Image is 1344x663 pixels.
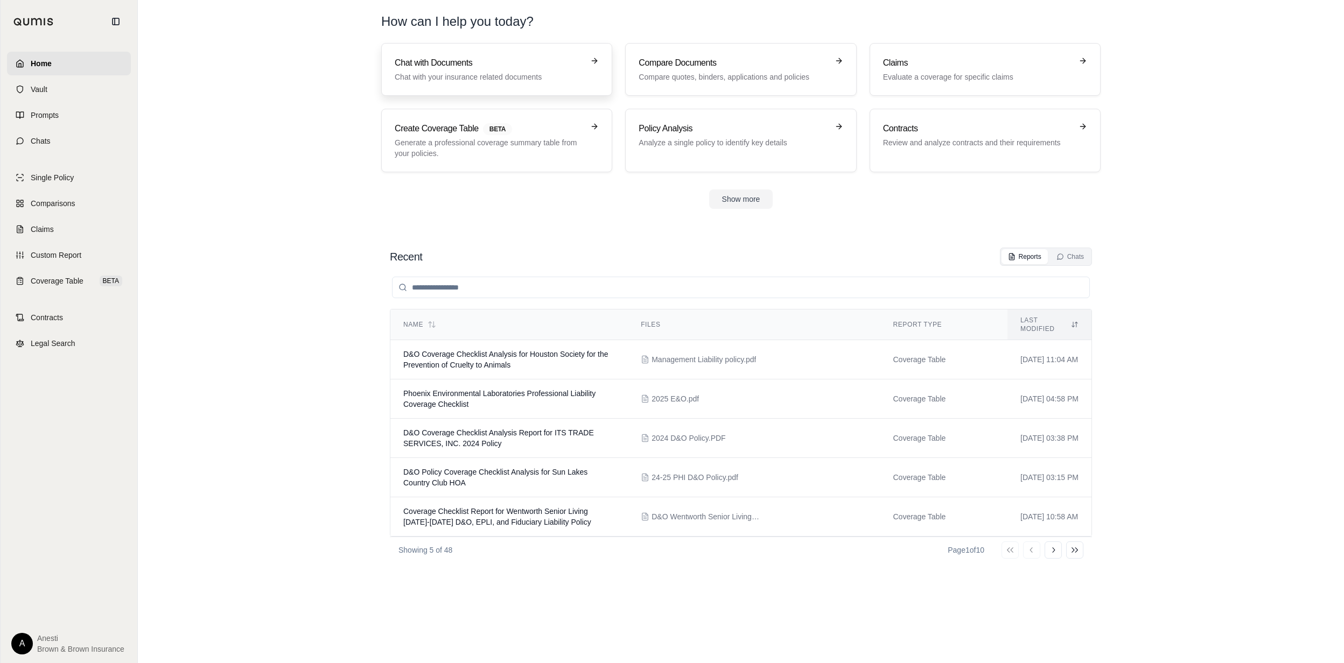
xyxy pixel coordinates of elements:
button: Reports [1002,249,1048,264]
span: Management Liability policy.pdf [652,354,756,365]
h3: Create Coverage Table [395,122,584,135]
button: Collapse sidebar [107,13,124,30]
p: Analyze a single policy to identify key details [639,137,828,148]
td: [DATE] 03:38 PM [1007,419,1091,458]
span: D&O Coverage Checklist Analysis Report for ITS TRADE SERVICES, INC. 2024 Policy [403,428,594,448]
td: [DATE] 10:58 AM [1007,497,1091,537]
a: Chat with DocumentsChat with your insurance related documents [381,43,612,96]
a: Vault [7,77,131,101]
span: Custom Report [31,250,81,260]
span: BETA [483,123,512,135]
a: Contracts [7,306,131,329]
span: Comparisons [31,198,75,209]
h3: Claims [883,57,1072,69]
a: Coverage TableBETA [7,269,131,293]
span: 2024 D&O Policy.PDF [652,433,725,443]
h3: Contracts [883,122,1072,135]
span: Anesti [37,633,124,644]
h3: Chat with Documents [395,57,584,69]
a: Policy AnalysisAnalyze a single policy to identify key details [625,109,856,172]
td: Coverage Table [880,497,1007,537]
td: [DATE] 11:04 AM [1007,340,1091,379]
span: 2025 E&O.pdf [652,393,699,404]
button: Chats [1050,249,1090,264]
span: Chats [31,136,51,146]
span: Brown & Brown Insurance [37,644,124,654]
div: Last modified [1020,316,1079,333]
td: Coverage Table [880,458,1007,497]
span: Single Policy [31,172,74,183]
a: Claims [7,217,131,241]
p: Compare quotes, binders, applications and policies [639,72,828,82]
span: Coverage Checklist Report for Wentworth Senior Living 2024-2025 D&O, EPLI, and Fiduciary Liabilit... [403,507,591,526]
a: Compare DocumentsCompare quotes, binders, applications and policies [625,43,856,96]
h3: Compare Documents [639,57,828,69]
div: Reports [1008,252,1041,261]
span: Prompts [31,110,59,121]
img: Qumis Logo [13,18,54,26]
span: Home [31,58,52,69]
h2: Recent [390,249,422,264]
button: Show more [709,189,773,209]
a: Chats [7,129,131,153]
a: ContractsReview and analyze contracts and their requirements [870,109,1101,172]
td: Coverage Table [880,340,1007,379]
span: D&O Coverage Checklist Analysis for Houston Society for the Prevention of Cruelty to Animals [403,350,608,369]
td: Coverage Table [880,379,1007,419]
div: Name [403,320,615,329]
p: Generate a professional coverage summary table from your policies. [395,137,584,159]
a: Create Coverage TableBETAGenerate a professional coverage summary table from your policies. [381,109,612,172]
div: A [11,633,33,654]
span: Vault [31,84,47,95]
span: BETA [100,276,122,286]
span: Contracts [31,312,63,323]
p: Showing 5 of 48 [398,545,452,555]
a: Legal Search [7,331,131,355]
span: D&O Wentworth Senior Living - 2024 Policy.pdf [652,511,759,522]
p: Chat with your insurance related documents [395,72,584,82]
span: 24-25 PHI D&O Policy.pdf [652,472,738,483]
h1: How can I help you today? [381,13,1101,30]
p: Review and analyze contracts and their requirements [883,137,1072,148]
a: Home [7,52,131,75]
div: Chats [1056,252,1084,261]
td: [DATE] 03:15 PM [1007,458,1091,497]
p: Evaluate a coverage for specific claims [883,72,1072,82]
a: Prompts [7,103,131,127]
div: Page 1 of 10 [948,545,984,555]
span: D&O Policy Coverage Checklist Analysis for Sun Lakes Country Club HOA [403,468,587,487]
th: Files [628,309,880,340]
td: Coverage Table [880,419,1007,458]
span: Coverage Table [31,276,83,286]
span: Claims [31,224,54,235]
td: [DATE] 04:58 PM [1007,379,1091,419]
span: Phoenix Environmental Laboratories Professional Liability Coverage Checklist [403,389,596,408]
a: Custom Report [7,243,131,267]
a: Single Policy [7,166,131,189]
span: Legal Search [31,338,75,349]
a: ClaimsEvaluate a coverage for specific claims [870,43,1101,96]
th: Report Type [880,309,1007,340]
h3: Policy Analysis [639,122,828,135]
a: Comparisons [7,192,131,215]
